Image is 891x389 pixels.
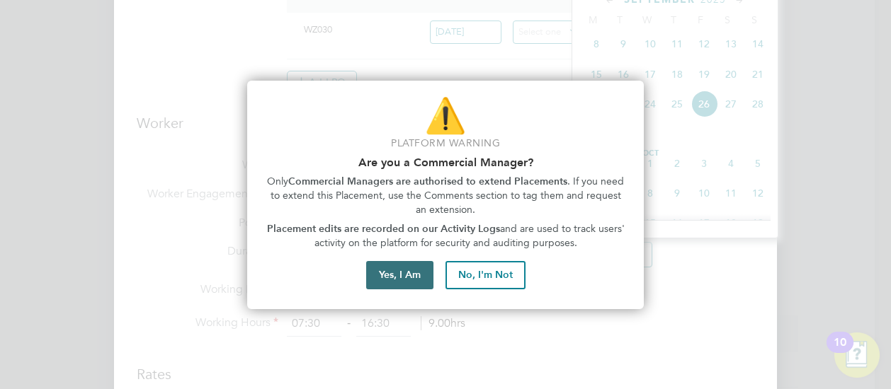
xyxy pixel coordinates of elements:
strong: Placement edits are recorded on our Activity Logs [267,223,500,235]
strong: Commercial Managers are authorised to extend Placements [288,175,567,187]
div: Are you part of the Commercial Team? [247,81,644,310]
h2: Are you a Commercial Manager? [264,156,627,169]
p: ⚠️ [264,92,627,139]
button: No, I'm Not [445,261,526,289]
p: Platform Warning [264,137,627,151]
span: and are used to track users' activity on the platform for security and auditing purposes. [314,223,628,249]
span: Only [267,175,288,187]
button: Yes, I Am [366,261,433,289]
span: . If you need to extend this Placement, use the Comments section to tag them and request an exten... [271,175,628,215]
